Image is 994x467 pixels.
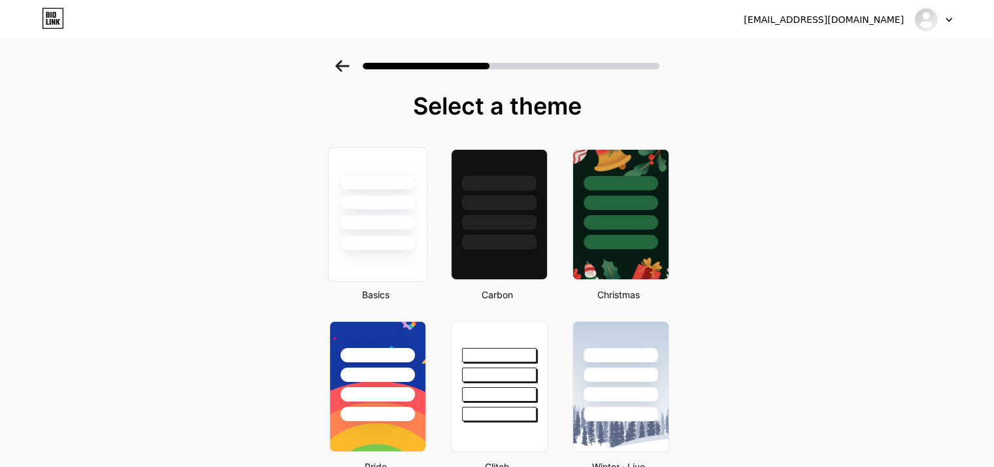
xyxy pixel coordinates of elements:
[324,93,671,119] div: Select a theme
[447,288,548,302] div: Carbon
[569,288,669,302] div: Christmas
[914,7,938,32] img: sudha S
[325,288,426,302] div: Basics
[744,13,904,27] div: [EMAIL_ADDRESS][DOMAIN_NAME]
